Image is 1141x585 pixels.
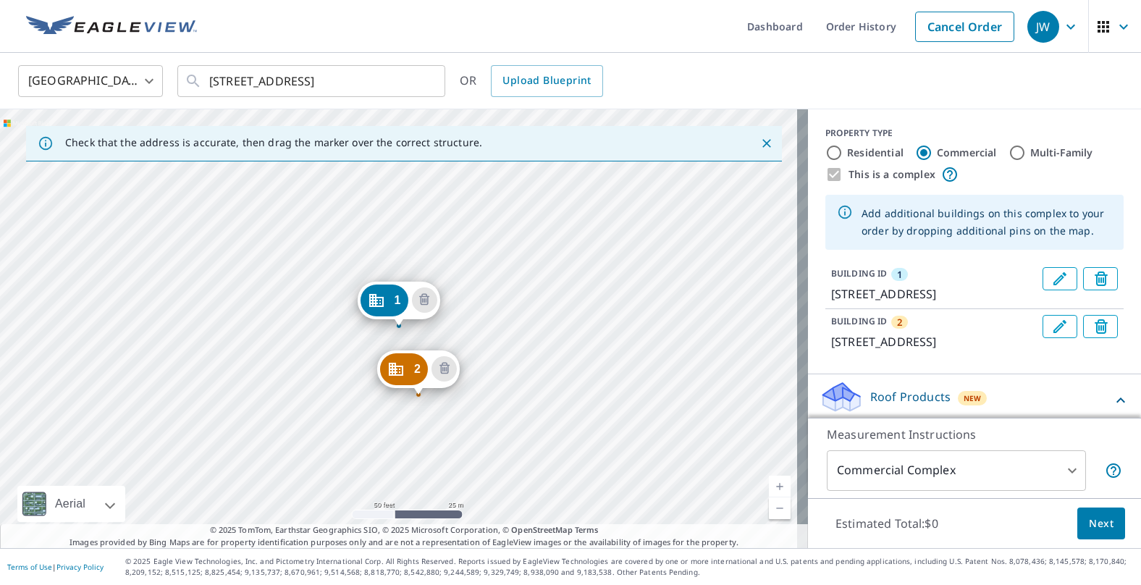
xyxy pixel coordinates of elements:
[357,282,439,327] div: Dropped pin, building 1, Commercial property, 20036 Heatherstone Way Estero, FL 33928
[827,426,1122,443] p: Measurement Instructions
[964,392,982,404] span: New
[575,524,599,535] a: Terms
[17,486,125,522] div: Aerial
[1077,508,1125,540] button: Next
[209,61,416,101] input: Search by address or latitude-longitude
[769,476,791,497] a: Current Level 19, Zoom In
[511,524,572,535] a: OpenStreetMap
[897,316,902,329] span: 2
[460,65,603,97] div: OR
[825,127,1124,140] div: PROPERTY TYPE
[1027,11,1059,43] div: JW
[210,524,599,536] span: © 2025 TomTom, Earthstar Geographics SIO, © 2025 Microsoft Corporation, ©
[897,268,902,281] span: 1
[915,12,1014,42] a: Cancel Order
[757,134,776,153] button: Close
[56,562,104,572] a: Privacy Policy
[1105,462,1122,479] span: Each building may require a separate measurement report; if so, your account will be billed per r...
[831,315,887,327] p: BUILDING ID
[1083,315,1118,338] button: Delete building 2
[7,563,104,571] p: |
[820,380,1129,421] div: Roof ProductsNew
[870,388,951,405] p: Roof Products
[51,486,90,522] div: Aerial
[7,562,52,572] a: Terms of Use
[831,285,1037,303] p: [STREET_ADDRESS]
[18,61,163,101] div: [GEOGRAPHIC_DATA]
[827,450,1086,491] div: Commercial Complex
[412,287,437,313] button: Delete building 1
[1089,515,1113,533] span: Next
[831,267,887,279] p: BUILDING ID
[26,16,197,38] img: EV Logo
[824,508,950,539] p: Estimated Total: $0
[414,363,421,374] span: 2
[377,350,460,395] div: Dropped pin, building 2, Commercial property, 20048 Heatherstone Way Estero, FL 33928
[125,556,1134,578] p: © 2025 Eagle View Technologies, Inc. and Pictometry International Corp. All Rights Reserved. Repo...
[1043,267,1077,290] button: Edit building 1
[394,295,400,306] span: 1
[1043,315,1077,338] button: Edit building 2
[491,65,602,97] a: Upload Blueprint
[431,356,457,382] button: Delete building 2
[831,333,1037,350] p: [STREET_ADDRESS]
[937,146,997,160] label: Commercial
[849,167,935,182] label: This is a complex
[769,497,791,519] a: Current Level 19, Zoom Out
[502,72,591,90] span: Upload Blueprint
[847,146,904,160] label: Residential
[1083,267,1118,290] button: Delete building 1
[862,199,1112,245] div: Add additional buildings on this complex to your order by dropping additional pins on the map.
[65,136,482,149] p: Check that the address is accurate, then drag the marker over the correct structure.
[1030,146,1093,160] label: Multi-Family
